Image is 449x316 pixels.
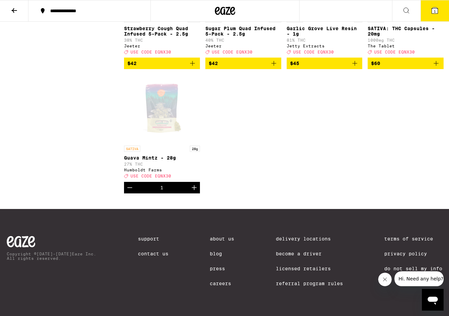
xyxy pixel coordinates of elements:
[276,251,343,256] a: Become a Driver
[422,289,444,311] iframe: Button to launch messaging window
[190,146,200,152] p: 28g
[160,185,163,190] div: 1
[394,271,444,286] iframe: Message from company
[384,251,442,256] a: Privacy Policy
[124,155,200,161] p: Guava Mintz - 28g
[276,236,343,241] a: Delivery Locations
[205,58,281,69] button: Add to bag
[290,61,299,66] span: $45
[378,273,392,286] iframe: Close message
[210,236,234,241] a: About Us
[421,0,449,21] button: 1
[205,44,281,48] div: Jeeter
[210,281,234,286] a: Careers
[124,182,136,193] button: Decrement
[210,266,234,271] a: Press
[127,61,137,66] span: $42
[130,174,171,178] span: USE CODE EQNX30
[287,58,363,69] button: Add to bag
[124,58,200,69] button: Add to bag
[124,162,200,166] p: 27% THC
[138,236,168,241] a: Support
[124,44,200,48] div: Jeeter
[276,266,343,271] a: Licensed Retailers
[205,26,281,37] p: Sugar Plum Quad Infused 5-Pack - 2.5g
[293,50,334,54] span: USE CODE EQNX30
[210,251,234,256] a: Blog
[124,26,200,37] p: Strawberry Cough Quad Infused 5-Pack - 2.5g
[124,75,200,182] a: Open page for Guava Mintz - 28g from Humboldt Farms
[368,38,444,42] p: 1000mg THC
[138,251,168,256] a: Contact Us
[124,146,140,152] p: SATIVA
[212,50,252,54] span: USE CODE EQNX30
[384,266,442,271] a: Do Not Sell My Info
[434,9,436,13] span: 1
[374,50,415,54] span: USE CODE EQNX30
[384,236,442,241] a: Terms of Service
[130,50,171,54] span: USE CODE EQNX30
[124,168,200,172] div: Humboldt Farms
[287,26,363,37] p: Garlic Grove Live Resin - 1g
[276,281,343,286] a: Referral Program Rules
[209,61,218,66] span: $42
[124,38,200,42] p: 38% THC
[7,252,96,260] p: Copyright © [DATE]-[DATE] Eaze Inc. All rights reserved.
[287,44,363,48] div: Jetty Extracts
[368,44,444,48] div: The Tablet
[188,182,200,193] button: Increment
[368,26,444,37] p: SATIVA: THC Capsules - 20mg
[368,58,444,69] button: Add to bag
[287,38,363,42] p: 81% THC
[205,38,281,42] p: 40% THC
[371,61,380,66] span: $60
